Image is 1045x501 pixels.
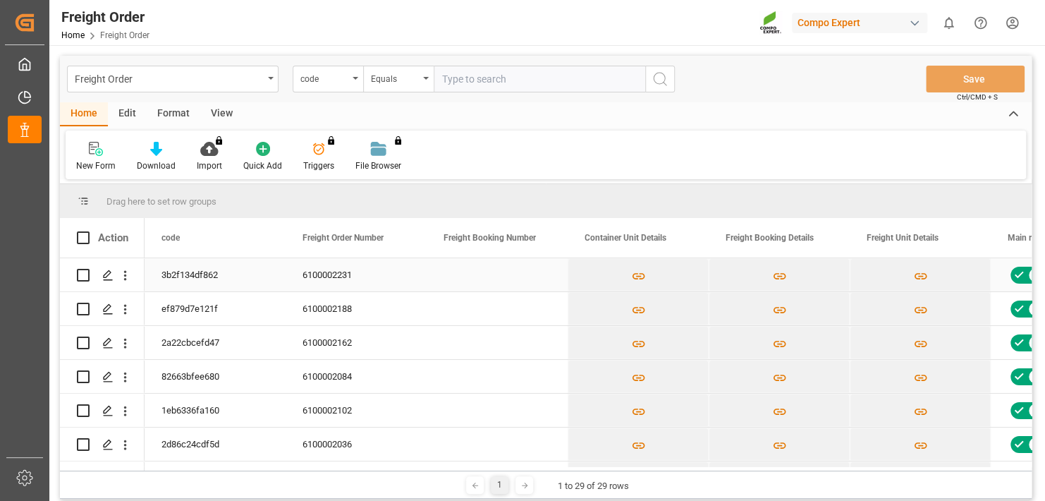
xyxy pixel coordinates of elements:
[792,13,927,33] div: Compo Expert
[60,360,145,394] div: Press SPACE to select this row.
[161,233,180,243] span: code
[302,233,384,243] span: Freight Order Number
[491,476,508,494] div: 1
[67,66,279,92] button: open menu
[867,233,939,243] span: Freight Unit Details
[76,159,116,172] div: New Form
[286,258,427,291] div: 6100002231
[75,69,263,87] div: Freight Order
[585,233,666,243] span: Container Unit Details
[61,30,85,40] a: Home
[286,360,427,393] div: 6100002084
[363,66,434,92] button: open menu
[645,66,675,92] button: search button
[926,66,1025,92] button: Save
[286,326,427,359] div: 6100002162
[759,11,782,35] img: Screenshot%202023-09-29%20at%2010.02.21.png_1712312052.png
[147,102,200,126] div: Format
[145,360,286,393] div: 82663bfee680
[98,231,128,244] div: Action
[200,102,243,126] div: View
[300,69,348,85] div: code
[145,428,286,461] div: 2d86c24cdf5d
[61,6,149,28] div: Freight Order
[286,461,427,495] div: 6100002050
[60,428,145,461] div: Press SPACE to select this row.
[293,66,363,92] button: open menu
[145,394,286,427] div: 1eb6336fa160
[60,394,145,428] div: Press SPACE to select this row.
[726,233,814,243] span: Freight Booking Details
[145,461,286,495] div: 37867a781d7b
[444,233,536,243] span: Freight Booking Number
[957,92,998,102] span: Ctrl/CMD + S
[60,258,145,292] div: Press SPACE to select this row.
[434,66,645,92] input: Type to search
[558,479,629,493] div: 1 to 29 of 29 rows
[371,69,419,85] div: Equals
[145,292,286,325] div: ef879d7e121f
[286,428,427,461] div: 6100002036
[286,292,427,325] div: 6100002188
[106,196,216,207] span: Drag here to set row groups
[243,159,282,172] div: Quick Add
[60,461,145,495] div: Press SPACE to select this row.
[145,326,286,359] div: 2a22cbcefd47
[286,394,427,427] div: 6100002102
[145,258,286,291] div: 3b2f134df862
[933,7,965,39] button: show 0 new notifications
[60,292,145,326] div: Press SPACE to select this row.
[965,7,996,39] button: Help Center
[792,9,933,36] button: Compo Expert
[60,102,108,126] div: Home
[137,159,176,172] div: Download
[108,102,147,126] div: Edit
[60,326,145,360] div: Press SPACE to select this row.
